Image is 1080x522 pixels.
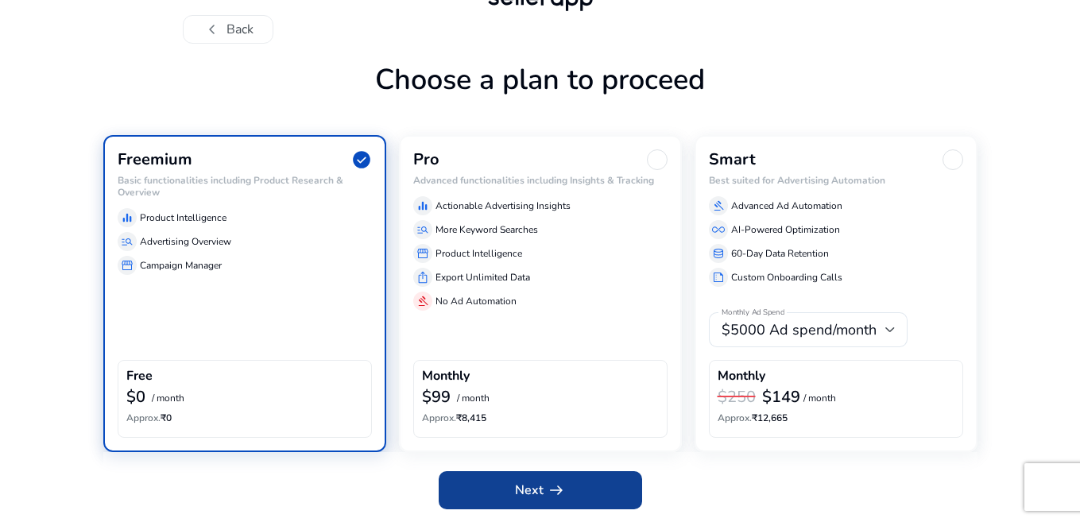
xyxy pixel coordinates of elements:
[435,246,522,261] p: Product Intelligence
[731,222,840,237] p: AI-Powered Optimization
[183,15,273,44] button: chevron_leftBack
[126,412,363,423] h6: ₹0
[422,412,659,423] h6: ₹8,415
[422,386,451,408] b: $99
[118,150,192,169] h3: Freemium
[712,223,725,236] span: all_inclusive
[803,393,836,404] p: / month
[140,258,222,273] p: Campaign Manager
[121,235,134,248] span: manage_search
[413,150,439,169] h3: Pro
[422,412,456,424] span: Approx.
[416,271,429,284] span: ios_share
[439,471,642,509] button: Nextarrow_right_alt
[435,270,530,284] p: Export Unlimited Data
[712,199,725,212] span: gavel
[718,369,765,384] h4: Monthly
[351,149,372,170] span: check_circle
[515,481,566,500] span: Next
[140,234,231,249] p: Advertising Overview
[416,247,429,260] span: storefront
[140,211,226,225] p: Product Intelligence
[435,199,571,213] p: Actionable Advertising Insights
[416,295,429,307] span: gavel
[416,199,429,212] span: equalizer
[126,412,161,424] span: Approx.
[722,307,784,319] mat-label: Monthly Ad Spend
[712,247,725,260] span: database
[731,270,842,284] p: Custom Onboarding Calls
[413,175,668,186] h6: Advanced functionalities including Insights & Tracking
[422,369,470,384] h4: Monthly
[731,199,842,213] p: Advanced Ad Automation
[457,393,490,404] p: / month
[718,388,756,407] h3: $250
[103,63,977,135] h1: Choose a plan to proceed
[709,175,963,186] h6: Best suited for Advertising Automation
[722,320,877,339] span: $5000 Ad spend/month
[126,386,145,408] b: $0
[435,294,517,308] p: No Ad Automation
[118,175,372,198] h6: Basic functionalities including Product Research & Overview
[126,369,153,384] h4: Free
[203,20,222,39] span: chevron_left
[762,386,800,408] b: $149
[435,222,538,237] p: More Keyword Searches
[152,393,184,404] p: / month
[121,211,134,224] span: equalizer
[712,271,725,284] span: summarize
[718,412,954,423] h6: ₹12,665
[121,259,134,272] span: storefront
[731,246,829,261] p: 60-Day Data Retention
[709,150,756,169] h3: Smart
[718,412,752,424] span: Approx.
[547,481,566,500] span: arrow_right_alt
[416,223,429,236] span: manage_search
